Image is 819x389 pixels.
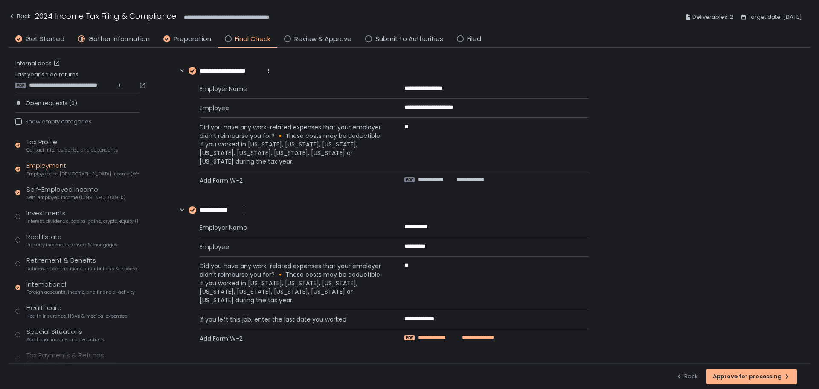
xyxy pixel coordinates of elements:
div: International [26,280,135,296]
span: Submit to Authorities [375,34,443,44]
div: Tax Profile [26,137,118,154]
span: Health insurance, HSAs & medical expenses [26,313,128,319]
div: Approve for processing [713,373,790,380]
span: Preparation [174,34,211,44]
span: Retirement contributions, distributions & income (1099-R, 5498) [26,266,139,272]
div: Back [9,11,31,21]
a: Internal docs [15,60,62,67]
span: Employer Name [200,85,384,93]
span: Additional income and deductions [26,336,105,343]
span: Deliverables: 2 [692,12,733,22]
span: Get Started [26,34,64,44]
button: Back [9,10,31,24]
span: Contact info, residence, and dependents [26,147,118,153]
div: Employment [26,161,139,177]
span: Final Check [235,34,270,44]
h1: 2024 Income Tax Filing & Compliance [35,10,176,22]
div: Back [676,373,698,380]
span: Property income, expenses & mortgages [26,242,118,248]
span: Self-employed income (1099-NEC, 1099-K) [26,194,125,201]
div: Last year's filed returns [15,71,139,89]
span: Gather Information [88,34,150,44]
div: Tax Payments & Refunds [26,351,115,367]
span: If you left this job, enter the last date you worked [200,315,384,324]
span: Employee [200,104,384,112]
button: Approve for processing [706,369,797,384]
span: Estimated payments and banking info [26,360,115,367]
div: Special Situations [26,327,105,343]
div: Real Estate [26,232,118,249]
div: Investments [26,208,139,225]
div: Healthcare [26,303,128,319]
span: Employee and [DEMOGRAPHIC_DATA] income (W-2s) [26,171,139,177]
div: Self-Employed Income [26,185,125,201]
span: Interest, dividends, capital gains, crypto, equity (1099s, K-1s) [26,218,139,225]
span: Employee [200,243,384,251]
span: Add Form W-2 [200,334,384,343]
span: Review & Approve [294,34,351,44]
span: Did you have any work-related expenses that your employer didn’t reimburse you for? 🔸 These costs... [200,262,384,304]
button: Back [676,369,698,384]
span: Did you have any work-related expenses that your employer didn’t reimburse you for? 🔸 These costs... [200,123,384,166]
span: Add Form W-2 [200,176,384,185]
span: Employer Name [200,223,384,232]
span: Target date: [DATE] [748,12,802,22]
div: Retirement & Benefits [26,256,139,272]
span: Filed [467,34,481,44]
span: Open requests (0) [26,99,77,107]
span: Foreign accounts, income, and financial activity [26,289,135,295]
